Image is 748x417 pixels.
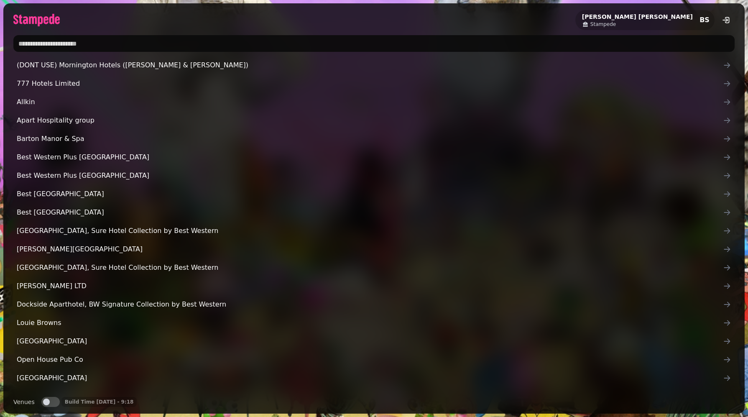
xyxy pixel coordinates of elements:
span: BS [699,17,710,23]
span: Best [GEOGRAPHIC_DATA] [17,207,723,217]
a: Apart Hospitality group [13,112,735,129]
span: Louie Browns [17,318,723,328]
span: [GEOGRAPHIC_DATA], Sure Hotel Collection by Best Western [17,226,723,236]
a: [PERSON_NAME][GEOGRAPHIC_DATA] [13,241,735,258]
span: Dockside Aparthotel, BW Signature Collection by Best Western [17,299,723,310]
span: Open House Pub Co [17,355,723,365]
img: logo [13,14,60,26]
a: Dockside Aparthotel, BW Signature Collection by Best Western [13,296,735,313]
span: [GEOGRAPHIC_DATA] [17,336,723,346]
span: Apart Hospitality group [17,115,723,125]
span: Best Western Plus [GEOGRAPHIC_DATA] [17,171,723,181]
a: Barton Manor & Spa [13,130,735,147]
h2: [PERSON_NAME] [PERSON_NAME] [582,13,693,21]
span: [GEOGRAPHIC_DATA], Sure Hotel Collection by Best Western [17,263,723,273]
span: Stampede [590,21,616,28]
a: The Boars Head [13,388,735,405]
a: Best [GEOGRAPHIC_DATA] [13,204,735,221]
p: Build Time [DATE] - 9:18 [65,399,134,405]
a: Open House Pub Co [13,351,735,368]
a: (DONT USE) Mornington Hotels ([PERSON_NAME] & [PERSON_NAME]) [13,57,735,74]
span: Barton Manor & Spa [17,134,723,144]
span: [PERSON_NAME][GEOGRAPHIC_DATA] [17,244,723,254]
a: [GEOGRAPHIC_DATA] [13,333,735,350]
a: Best Western Plus [GEOGRAPHIC_DATA] [13,167,735,184]
button: logout [718,12,735,28]
a: [GEOGRAPHIC_DATA] [13,370,735,386]
span: [PERSON_NAME] LTD [17,281,723,291]
span: (DONT USE) Mornington Hotels ([PERSON_NAME] & [PERSON_NAME]) [17,60,723,70]
a: Allkin [13,94,735,110]
span: Best [GEOGRAPHIC_DATA] [17,189,723,199]
a: [PERSON_NAME] LTD [13,278,735,294]
a: [GEOGRAPHIC_DATA], Sure Hotel Collection by Best Western [13,223,735,239]
span: [GEOGRAPHIC_DATA] [17,373,723,383]
a: 777 Hotels Limited [13,75,735,92]
span: Best Western Plus [GEOGRAPHIC_DATA] [17,152,723,162]
span: Allkin [17,97,723,107]
a: Stampede [582,21,693,28]
label: Venues [13,397,35,407]
a: Best Western Plus [GEOGRAPHIC_DATA] [13,149,735,166]
span: 777 Hotels Limited [17,79,723,89]
a: Louie Browns [13,315,735,331]
a: Best [GEOGRAPHIC_DATA] [13,186,735,202]
a: [GEOGRAPHIC_DATA], Sure Hotel Collection by Best Western [13,259,735,276]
